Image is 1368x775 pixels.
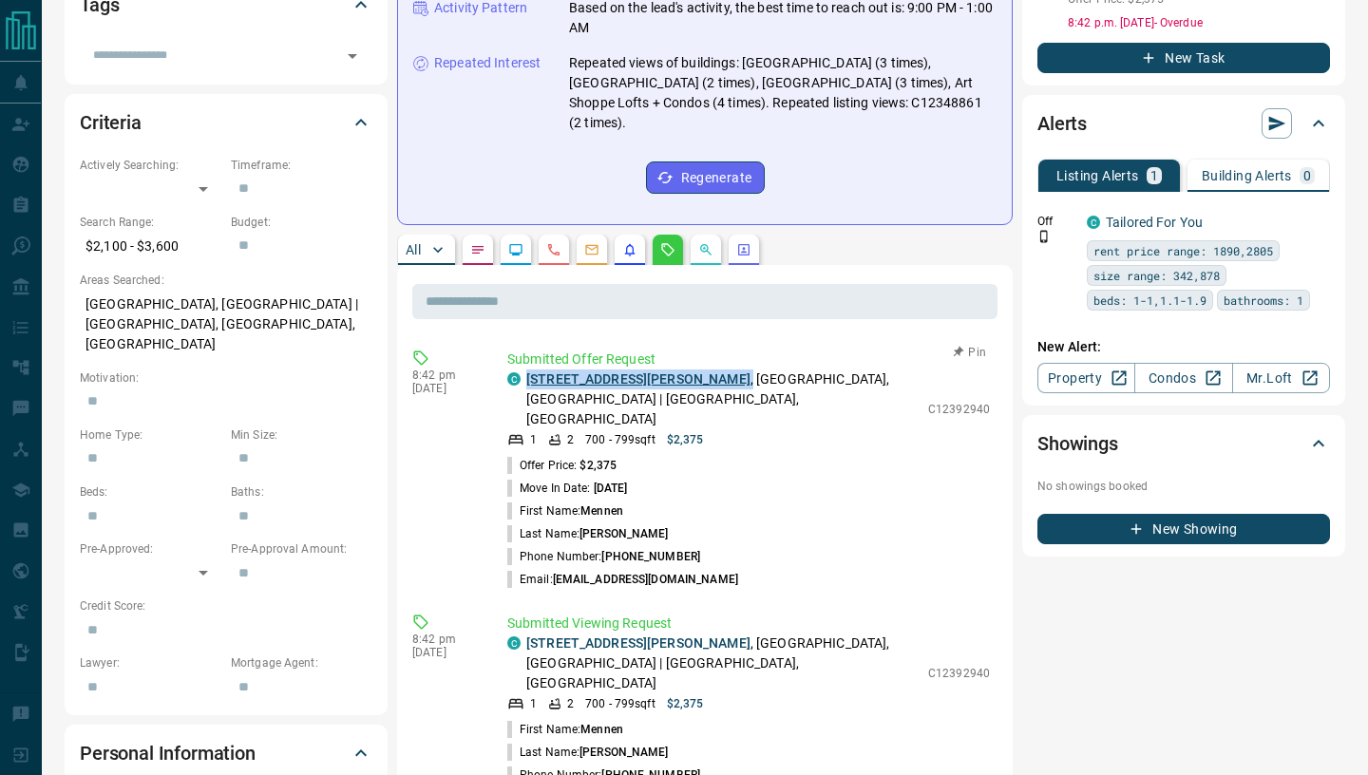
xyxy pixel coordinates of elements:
p: , [GEOGRAPHIC_DATA], [GEOGRAPHIC_DATA] | [GEOGRAPHIC_DATA], [GEOGRAPHIC_DATA] [526,633,919,693]
div: Showings [1037,421,1330,466]
a: Tailored For You [1106,215,1203,230]
h2: Criteria [80,107,142,138]
div: condos.ca [507,636,521,650]
span: size range: 342,878 [1093,266,1220,285]
p: $2,100 - $3,600 [80,231,221,262]
p: 700 - 799 sqft [585,695,655,712]
p: Motivation: [80,369,372,387]
p: Building Alerts [1202,169,1292,182]
p: 8:42 pm [412,633,479,646]
div: condos.ca [1087,216,1100,229]
p: Baths: [231,483,372,501]
p: Submitted Viewing Request [507,614,990,633]
button: Regenerate [646,161,765,194]
svg: Calls [546,242,561,257]
p: Min Size: [231,426,372,444]
button: New Task [1037,43,1330,73]
p: Offer Price: [507,457,617,474]
p: Last Name: [507,525,669,542]
p: [DATE] [412,646,479,659]
p: [GEOGRAPHIC_DATA], [GEOGRAPHIC_DATA] | [GEOGRAPHIC_DATA], [GEOGRAPHIC_DATA], [GEOGRAPHIC_DATA] [80,289,372,360]
p: 0 [1303,169,1311,182]
span: [PHONE_NUMBER] [601,550,700,563]
a: [STREET_ADDRESS][PERSON_NAME] [526,635,750,651]
p: Repeated views of buildings: [GEOGRAPHIC_DATA] (3 times), [GEOGRAPHIC_DATA] (2 times), [GEOGRAPHI... [569,53,997,133]
span: [PERSON_NAME] [579,746,668,759]
p: Pre-Approval Amount: [231,540,372,558]
p: Budget: [231,214,372,231]
p: First Name: [507,502,623,520]
svg: Requests [660,242,675,257]
a: Property [1037,363,1135,393]
p: Last Name: [507,744,669,761]
p: Pre-Approved: [80,540,221,558]
p: 2 [567,431,574,448]
svg: Listing Alerts [622,242,637,257]
p: Move In Date: [507,480,627,497]
svg: Opportunities [698,242,713,257]
p: , [GEOGRAPHIC_DATA], [GEOGRAPHIC_DATA] | [GEOGRAPHIC_DATA], [GEOGRAPHIC_DATA] [526,369,919,429]
a: Mr.Loft [1232,363,1330,393]
p: $2,375 [667,695,704,712]
p: 1 [530,431,537,448]
h2: Alerts [1037,108,1087,139]
span: Mennen [580,504,623,518]
p: 8:42 p.m. [DATE] - Overdue [1068,14,1330,31]
svg: Push Notification Only [1037,230,1051,243]
p: C12392940 [928,665,990,682]
span: Mennen [580,723,623,736]
span: rent price range: 1890,2805 [1093,241,1273,260]
p: Email: [507,571,738,588]
a: [STREET_ADDRESS][PERSON_NAME] [526,371,750,387]
span: [EMAIL_ADDRESS][DOMAIN_NAME] [553,573,738,586]
div: Criteria [80,100,372,145]
p: 2 [567,695,574,712]
p: 1 [530,695,537,712]
p: Search Range: [80,214,221,231]
p: Repeated Interest [434,53,541,73]
p: 700 - 799 sqft [585,431,655,448]
p: Beds: [80,483,221,501]
svg: Agent Actions [736,242,751,257]
p: Off [1037,213,1075,230]
a: Condos [1134,363,1232,393]
svg: Emails [584,242,599,257]
p: Areas Searched: [80,272,372,289]
p: Credit Score: [80,597,372,614]
p: Home Type: [80,426,221,444]
p: Submitted Offer Request [507,350,990,369]
button: New Showing [1037,514,1330,544]
p: Actively Searching: [80,157,221,174]
p: New Alert: [1037,337,1330,357]
div: condos.ca [507,372,521,386]
h2: Personal Information [80,738,256,768]
p: [DATE] [412,382,479,395]
svg: Lead Browsing Activity [508,242,523,257]
p: $2,375 [667,431,704,448]
p: Listing Alerts [1056,169,1139,182]
button: Pin [942,344,997,361]
p: First Name: [507,721,623,738]
span: [DATE] [594,482,628,495]
span: beds: 1-1,1.1-1.9 [1093,291,1206,310]
p: 8:42 pm [412,369,479,382]
p: Phone Number: [507,548,700,565]
p: 1 [1150,169,1158,182]
p: All [406,243,421,256]
svg: Notes [470,242,485,257]
p: C12392940 [928,401,990,418]
div: Alerts [1037,101,1330,146]
button: Open [339,43,366,69]
p: Lawyer: [80,654,221,671]
h2: Showings [1037,428,1118,459]
p: Timeframe: [231,157,372,174]
span: bathrooms: 1 [1224,291,1303,310]
span: $2,375 [579,459,617,472]
p: No showings booked [1037,478,1330,495]
span: [PERSON_NAME] [579,527,668,540]
p: Mortgage Agent: [231,654,372,671]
